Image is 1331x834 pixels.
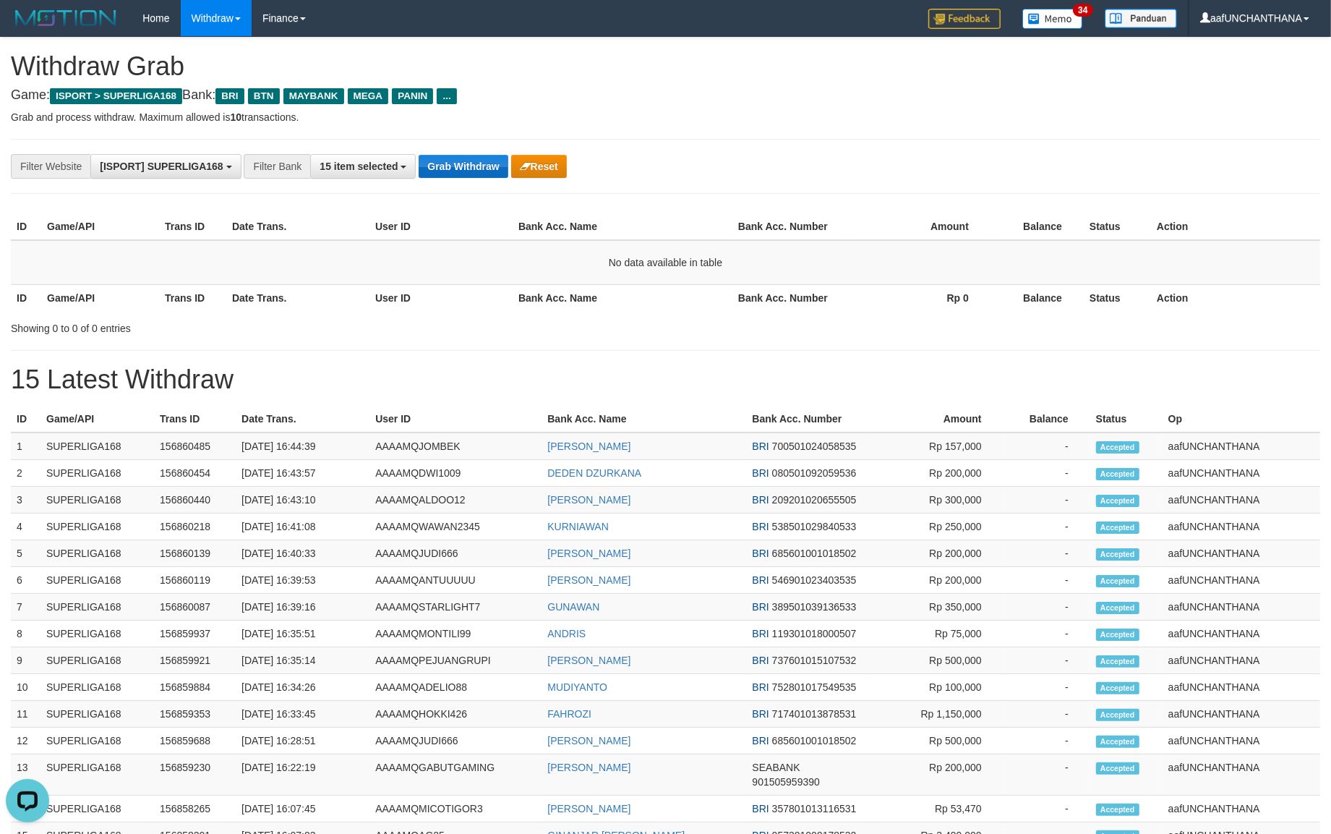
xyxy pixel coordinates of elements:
[753,494,769,506] span: BRI
[369,728,542,754] td: AAAAMQJUDI666
[732,213,850,240] th: Bank Acc. Number
[244,154,310,179] div: Filter Bank
[90,154,241,179] button: [ISPORT] SUPERLIGA168
[236,621,369,647] td: [DATE] 16:35:51
[772,548,857,559] span: Copy 685601001018502 to clipboard
[547,708,591,720] a: FAHROZI
[11,110,1320,124] p: Grab and process withdraw. Maximum allowed is transactions.
[850,284,990,311] th: Rp 0
[11,594,40,621] td: 7
[1003,647,1090,674] td: -
[547,681,607,693] a: MUDIYANTO
[40,621,154,647] td: SUPERLIGA168
[154,621,236,647] td: 156859937
[369,284,513,311] th: User ID
[392,88,433,104] span: PANIN
[1163,406,1320,433] th: Op
[236,487,369,514] td: [DATE] 16:43:10
[1084,213,1151,240] th: Status
[873,796,1003,822] td: Rp 53,470
[747,406,873,433] th: Bank Acc. Number
[11,52,1320,81] h1: Withdraw Grab
[369,487,542,514] td: AAAAMQALDOO12
[1096,495,1139,507] span: Accepted
[159,284,226,311] th: Trans ID
[873,594,1003,621] td: Rp 350,000
[1003,406,1090,433] th: Balance
[11,7,121,29] img: MOTION_logo.png
[40,594,154,621] td: SUPERLIGA168
[40,406,154,433] th: Game/API
[154,406,236,433] th: Trans ID
[11,406,40,433] th: ID
[11,154,90,179] div: Filter Website
[154,701,236,728] td: 156859353
[1163,796,1320,822] td: aafUNCHANTHANA
[154,754,236,796] td: 156859230
[772,521,857,532] span: Copy 538501029840533 to clipboard
[547,803,630,814] a: [PERSON_NAME]
[236,460,369,487] td: [DATE] 16:43:57
[1163,433,1320,460] td: aafUNCHANTHANA
[1096,468,1139,480] span: Accepted
[873,406,1003,433] th: Amount
[1163,674,1320,701] td: aafUNCHANTHANA
[753,735,769,746] span: BRI
[369,460,542,487] td: AAAAMQDWI1009
[1163,754,1320,796] td: aafUNCHANTHANA
[1003,754,1090,796] td: -
[753,655,769,666] span: BRI
[732,284,850,311] th: Bank Acc. Number
[1096,441,1139,454] span: Accepted
[1003,728,1090,754] td: -
[772,803,857,814] span: Copy 357801013116531 to clipboard
[547,548,630,559] a: [PERSON_NAME]
[1003,487,1090,514] td: -
[11,365,1320,394] h1: 15 Latest Withdraw
[772,655,857,666] span: Copy 737601015107532 to clipboard
[236,594,369,621] td: [DATE] 16:39:16
[236,796,369,822] td: [DATE] 16:07:45
[772,467,857,479] span: Copy 080501092059536 to clipboard
[11,213,41,240] th: ID
[753,521,769,532] span: BRI
[236,433,369,460] td: [DATE] 16:44:39
[369,647,542,674] td: AAAAMQPEJUANGRUPI
[873,621,1003,647] td: Rp 75,000
[1003,621,1090,647] td: -
[41,213,159,240] th: Game/API
[11,284,41,311] th: ID
[1163,594,1320,621] td: aafUNCHANTHANA
[547,494,630,506] a: [PERSON_NAME]
[437,88,456,104] span: ...
[772,681,857,693] span: Copy 752801017549535 to clipboard
[1096,762,1139,775] span: Accepted
[41,284,159,311] th: Game/API
[369,674,542,701] td: AAAAMQADELIO88
[873,514,1003,540] td: Rp 250,000
[40,754,154,796] td: SUPERLIGA168
[753,762,800,773] span: SEABANK
[1151,284,1320,311] th: Action
[990,284,1084,311] th: Balance
[236,406,369,433] th: Date Trans.
[772,735,857,746] span: Copy 685601001018502 to clipboard
[1096,736,1139,748] span: Accepted
[547,628,586,639] a: ANDRIS
[369,796,542,822] td: AAAAMQMICOTIGOR3
[369,754,542,796] td: AAAAMQGABUTGAMING
[50,88,182,104] span: ISPORT > SUPERLIGA168
[226,284,369,311] th: Date Trans.
[11,540,40,567] td: 5
[1073,4,1092,17] span: 34
[369,433,542,460] td: AAAAMQJOMBEK
[772,574,857,586] span: Copy 546901023403535 to clipboard
[513,213,732,240] th: Bank Acc. Name
[1163,728,1320,754] td: aafUNCHANTHANA
[1003,567,1090,594] td: -
[419,155,508,178] button: Grab Withdraw
[1090,406,1163,433] th: Status
[320,161,398,172] span: 15 item selected
[873,567,1003,594] td: Rp 200,000
[11,88,1320,103] h4: Game: Bank:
